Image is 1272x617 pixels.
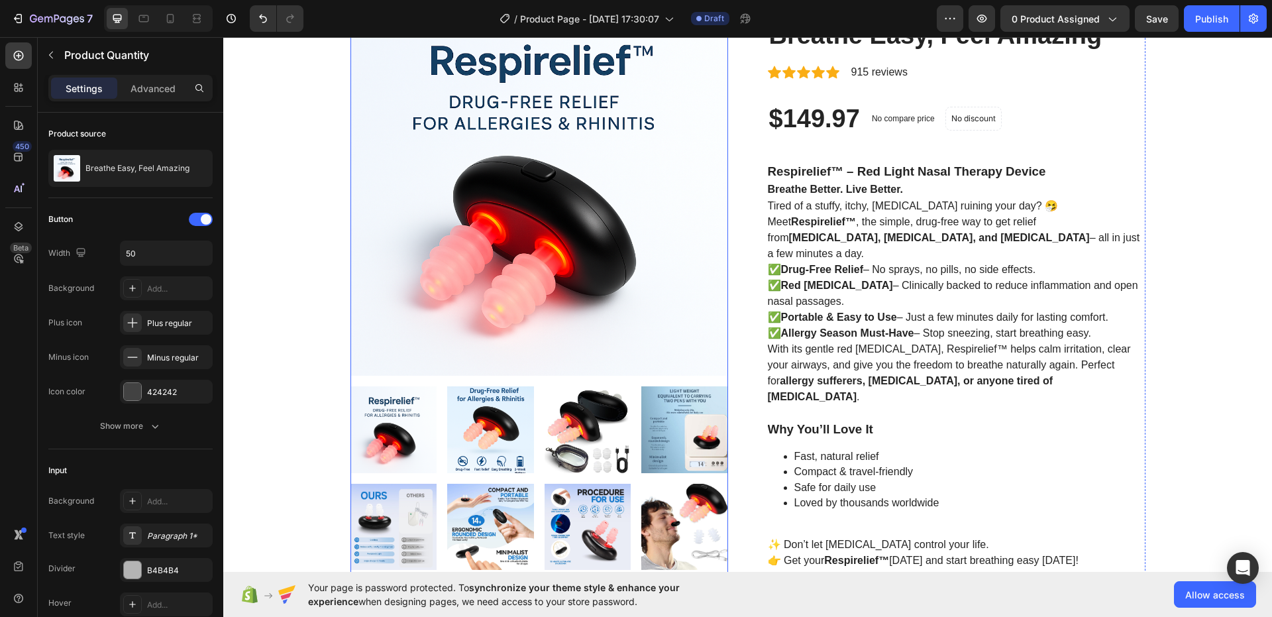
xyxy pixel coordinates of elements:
[100,420,162,433] div: Show more
[147,599,209,611] div: Add...
[13,141,32,152] div: 450
[571,412,922,427] p: Fast, natural relief
[121,241,212,265] input: Auto
[48,282,94,294] div: Background
[1195,12,1228,26] div: Publish
[147,496,209,508] div: Add...
[48,386,85,398] div: Icon color
[147,317,209,329] div: Plus regular
[566,195,867,206] strong: [MEDICAL_DATA], [MEDICAL_DATA], and [MEDICAL_DATA]
[48,597,72,609] div: Hover
[649,78,712,85] p: No compare price
[558,227,640,238] strong: Drug-Free Relief
[545,502,855,529] p: ✨ Don’t let [MEDICAL_DATA] control your life. 👉 Get your [DATE] and start breathing easy [DATE]!
[545,306,908,365] p: With its gentle red [MEDICAL_DATA], Respirelief™ helps calm irritation, clear your airways, and g...
[131,82,176,95] p: Advanced
[545,338,830,365] strong: allergy sufferers, [MEDICAL_DATA], or anyone tired of [MEDICAL_DATA]
[48,414,213,438] button: Show more
[1012,12,1100,26] span: 0 product assigned
[54,155,80,182] img: product feature img
[48,563,76,575] div: Divider
[545,163,917,222] p: Tired of a stuffy, itchy, [MEDICAL_DATA] ruining your day? 🤧 Meet , the simple, drug-free way to ...
[48,128,106,140] div: Product source
[545,385,650,399] strong: Why You’ll Love It
[1135,5,1179,32] button: Save
[250,5,303,32] div: Undo/Redo
[308,581,731,608] span: Your page is password protected. To when designing pages, we need access to your store password.
[48,213,73,225] div: Button
[601,518,666,529] strong: Respirelief™
[308,582,680,607] span: synchronize your theme style & enhance your experience
[64,47,207,63] p: Product Quantity
[545,146,680,158] strong: Breathe Better. Live Better.
[85,164,189,173] p: Breathe Easy, Feel Amazing
[48,530,85,541] div: Text style
[571,427,922,442] p: Compact & travel-friendly
[147,565,209,577] div: B4B4B4
[514,12,517,26] span: /
[1000,5,1130,32] button: 0 product assigned
[545,66,638,99] div: $149.97
[48,495,94,507] div: Background
[147,283,209,295] div: Add...
[568,179,633,190] strong: Respirelief™
[558,290,691,302] strong: Allergy Season Must-Have
[66,82,103,95] p: Settings
[545,227,915,302] p: ✅ – No sprays, no pills, no side effects. ✅ – Clinically backed to reduce inflammation and open n...
[48,351,89,363] div: Minus icon
[1184,5,1240,32] button: Publish
[558,243,670,254] strong: Red [MEDICAL_DATA]
[147,530,209,542] div: Paragraph 1*
[571,459,922,473] p: Loved by thousands worldwide
[545,127,823,141] strong: Respirelief™ – Red Light Nasal Therapy Device
[704,13,724,25] span: Draft
[10,243,32,253] div: Beta
[558,274,674,286] strong: Portable & Easy to Use
[147,386,209,398] div: 424242
[571,443,922,458] p: Safe for daily use
[728,76,772,87] p: No discount
[48,245,89,262] div: Width
[48,465,67,477] div: Input
[5,5,99,32] button: 7
[223,37,1272,572] iframe: Design area
[87,11,93,27] p: 7
[147,352,209,364] div: Minus regular
[520,12,659,26] span: Product Page - [DATE] 17:30:07
[1227,552,1259,584] div: Open Intercom Messenger
[1185,588,1245,602] span: Allow access
[48,317,82,329] div: Plus icon
[1174,581,1256,608] button: Allow access
[1146,13,1168,25] span: Save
